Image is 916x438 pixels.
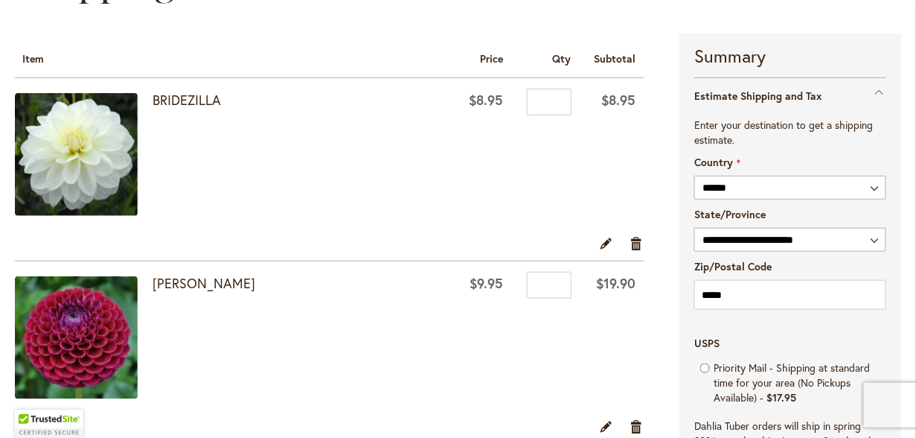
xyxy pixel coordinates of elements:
[602,91,636,109] span: $8.95
[15,276,153,403] a: IVANETTI
[153,274,255,292] a: [PERSON_NAME]
[694,155,733,169] span: Country
[15,93,138,216] img: BRIDEZILLA
[694,89,821,103] strong: Estimate Shipping and Tax
[15,276,138,399] img: IVANETTI
[694,336,720,350] span: USPS
[714,361,880,405] label: Priority Mail - Shipping at standard time for your area (No Pickups Available) -
[694,259,772,273] span: Zip/Postal Code
[22,51,44,66] span: Item
[694,118,886,147] p: Enter your destination to get a shipping estimate.
[694,43,886,69] strong: Summary
[766,390,796,404] span: $17.95
[11,385,53,427] iframe: Launch Accessibility Center
[480,51,503,66] span: Price
[469,91,503,109] span: $8.95
[694,207,766,221] span: State/Province
[470,274,503,292] span: $9.95
[553,51,571,66] span: Qty
[15,93,153,220] a: BRIDEZILLA
[597,274,636,292] span: $19.90
[153,91,221,109] a: BRIDEZILLA
[595,51,636,66] span: Subtotal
